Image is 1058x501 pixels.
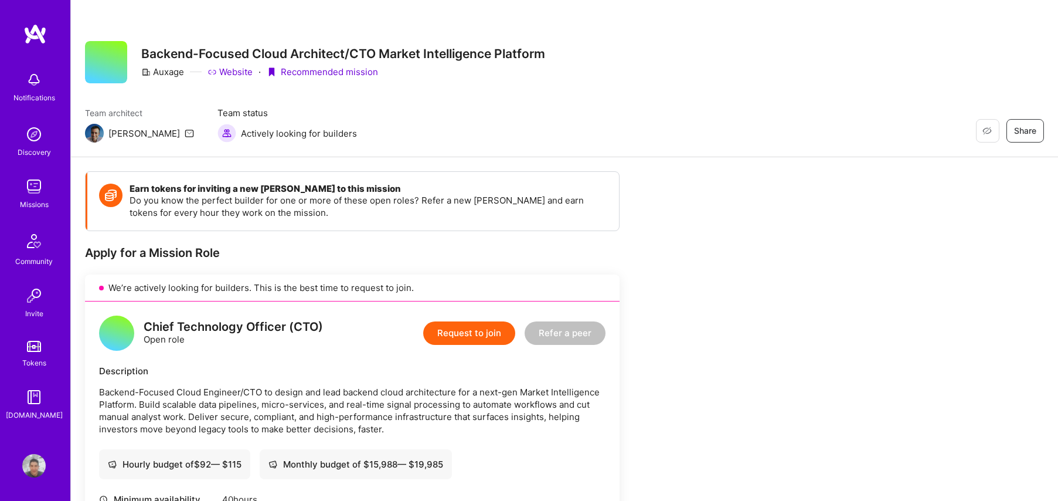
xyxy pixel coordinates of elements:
[141,46,545,61] h3: Backend-Focused Cloud Architect/CTO Market Intelligence Platform
[20,227,48,255] img: Community
[525,321,605,345] button: Refer a peer
[25,307,43,320] div: Invite
[6,409,63,421] div: [DOMAIN_NAME]
[144,321,323,333] div: Chief Technology Officer (CTO)
[982,126,992,136] i: icon EyeClosed
[268,458,443,470] div: Monthly budget of $ 15,988 — $ 19,985
[130,194,607,219] p: Do you know the perfect builder for one or more of these open roles? Refer a new [PERSON_NAME] an...
[85,245,620,260] div: Apply for a Mission Role
[99,184,123,207] img: Token icon
[217,107,357,119] span: Team status
[241,127,357,140] span: Actively looking for builders
[268,460,277,469] i: icon Cash
[217,124,236,143] img: Actively looking for builders
[85,275,620,302] div: We’re actively looking for builders. This is the best time to request to join.
[23,23,47,45] img: logo
[85,124,104,143] img: Team Architect
[130,184,607,194] h4: Earn tokens for inviting a new [PERSON_NAME] to this mission
[22,357,46,369] div: Tokens
[20,198,49,211] div: Missions
[13,92,55,104] div: Notifications
[19,454,49,478] a: User Avatar
[207,66,253,78] a: Website
[267,67,276,77] i: icon PurpleRibbon
[423,321,515,345] button: Request to join
[85,107,194,119] span: Team architect
[108,460,117,469] i: icon Cash
[15,255,53,268] div: Community
[108,127,180,140] div: [PERSON_NAME]
[22,68,46,92] img: bell
[22,123,46,146] img: discovery
[99,365,605,377] div: Description
[144,321,323,346] div: Open role
[141,66,184,78] div: Auxage
[267,66,378,78] div: Recommended mission
[185,128,194,138] i: icon Mail
[141,67,151,77] i: icon CompanyGray
[18,146,51,158] div: Discovery
[108,458,241,470] div: Hourly budget of $ 92 — $ 115
[22,284,46,307] img: Invite
[1006,119,1044,143] button: Share
[22,385,46,409] img: guide book
[27,341,41,352] img: tokens
[258,66,261,78] div: ·
[99,386,605,435] p: Backend-Focused Cloud Engineer/CTO to design and lead backend cloud architecture for a next-gen M...
[22,454,46,478] img: User Avatar
[22,175,46,198] img: teamwork
[1014,125,1036,137] span: Share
